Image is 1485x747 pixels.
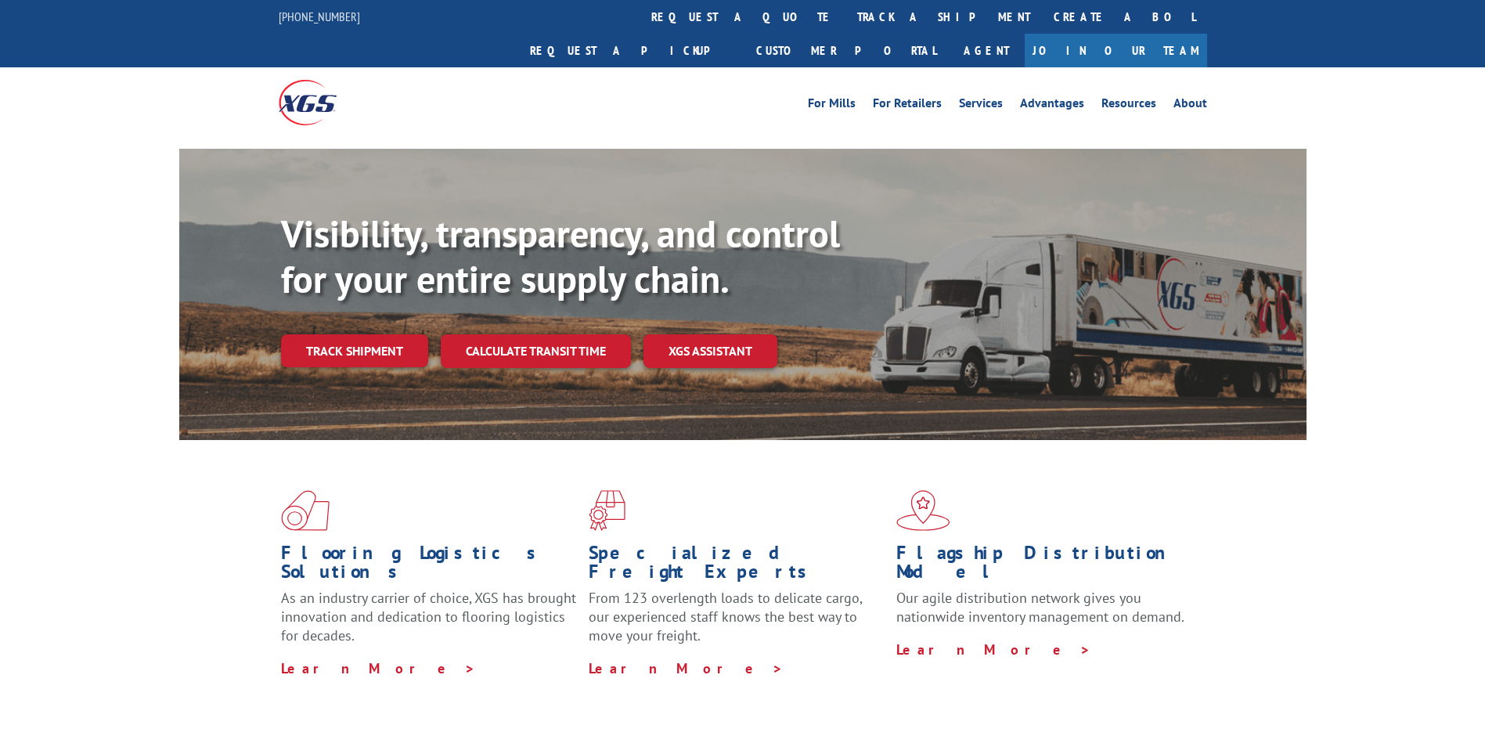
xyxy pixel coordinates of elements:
h1: Flooring Logistics Solutions [281,543,577,589]
a: Services [959,97,1003,114]
a: Learn More > [896,641,1091,659]
a: Agent [948,34,1025,67]
b: Visibility, transparency, and control for your entire supply chain. [281,209,840,303]
img: xgs-icon-focused-on-flooring-red [589,490,625,531]
a: [PHONE_NUMBER] [279,9,360,24]
p: From 123 overlength loads to delicate cargo, our experienced staff knows the best way to move you... [589,589,885,659]
h1: Specialized Freight Experts [589,543,885,589]
a: Request a pickup [518,34,744,67]
a: Track shipment [281,334,428,367]
a: XGS ASSISTANT [643,334,777,368]
span: Our agile distribution network gives you nationwide inventory management on demand. [896,589,1184,626]
img: xgs-icon-total-supply-chain-intelligence-red [281,490,330,531]
a: Resources [1101,97,1156,114]
a: For Retailers [873,97,942,114]
a: About [1173,97,1207,114]
a: Learn More > [589,659,784,677]
h1: Flagship Distribution Model [896,543,1192,589]
img: xgs-icon-flagship-distribution-model-red [896,490,950,531]
a: For Mills [808,97,856,114]
a: Learn More > [281,659,476,677]
a: Customer Portal [744,34,948,67]
a: Calculate transit time [441,334,631,368]
a: Advantages [1020,97,1084,114]
span: As an industry carrier of choice, XGS has brought innovation and dedication to flooring logistics... [281,589,576,644]
a: Join Our Team [1025,34,1207,67]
